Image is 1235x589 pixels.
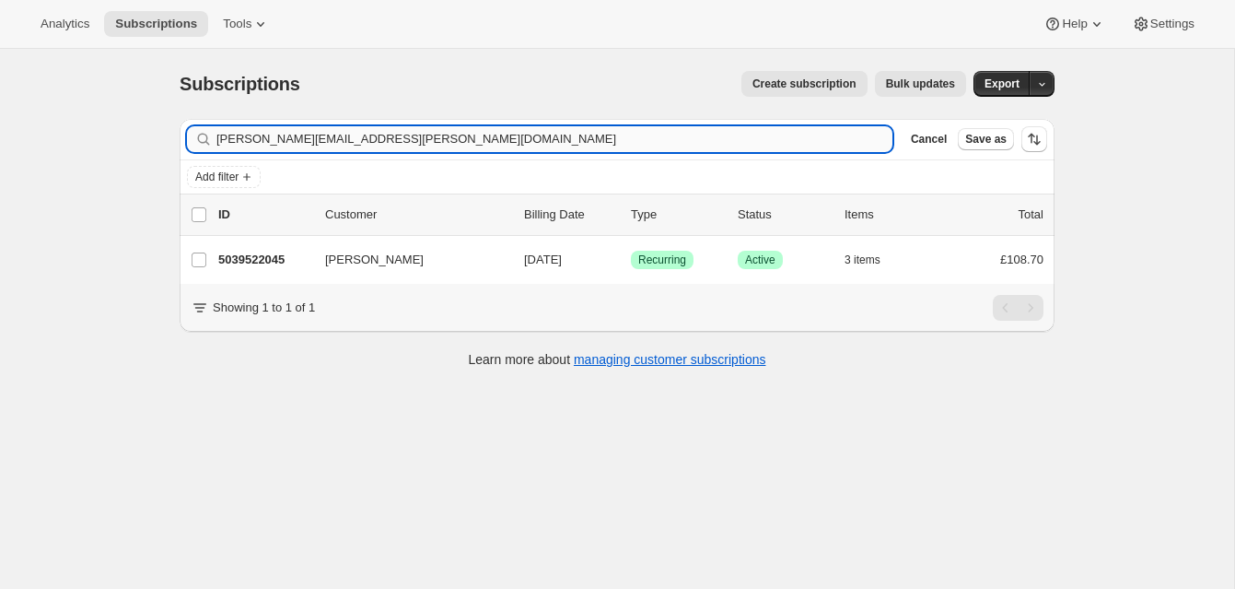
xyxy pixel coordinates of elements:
[187,166,261,188] button: Add filter
[752,77,856,91] span: Create subscription
[631,206,723,224] div: Type
[958,128,1014,150] button: Save as
[29,11,100,37] button: Analytics
[180,74,300,94] span: Subscriptions
[1000,253,1043,266] span: £108.70
[524,253,562,266] span: [DATE]
[1150,17,1194,31] span: Settings
[41,17,89,31] span: Analytics
[985,77,1019,91] span: Export
[524,206,616,224] p: Billing Date
[325,206,509,224] p: Customer
[104,11,208,37] button: Subscriptions
[965,132,1007,147] span: Save as
[973,71,1031,97] button: Export
[1062,17,1087,31] span: Help
[314,245,498,275] button: [PERSON_NAME]
[875,71,966,97] button: Bulk updates
[574,352,766,367] a: managing customer subscriptions
[993,295,1043,321] nav: Pagination
[216,126,892,152] input: Filter subscribers
[115,17,197,31] span: Subscriptions
[213,299,315,317] p: Showing 1 to 1 of 1
[741,71,868,97] button: Create subscription
[1019,206,1043,224] p: Total
[218,206,1043,224] div: IDCustomerBilling DateTypeStatusItemsTotal
[845,253,880,267] span: 3 items
[223,17,251,31] span: Tools
[218,247,1043,273] div: 5039522045[PERSON_NAME][DATE]SuccessRecurringSuccessActive3 items£108.70
[195,170,239,184] span: Add filter
[1032,11,1116,37] button: Help
[218,206,310,224] p: ID
[638,253,686,267] span: Recurring
[738,206,830,224] p: Status
[218,251,310,269] p: 5039522045
[325,251,424,269] span: [PERSON_NAME]
[745,253,775,267] span: Active
[903,128,954,150] button: Cancel
[469,350,766,369] p: Learn more about
[911,132,947,147] span: Cancel
[1021,126,1047,152] button: Sort the results
[212,11,281,37] button: Tools
[886,77,955,91] span: Bulk updates
[845,247,901,273] button: 3 items
[1121,11,1206,37] button: Settings
[845,206,937,224] div: Items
